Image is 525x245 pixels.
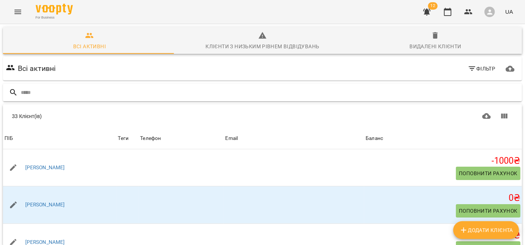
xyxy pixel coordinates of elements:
[226,134,363,143] span: Email
[226,134,238,143] div: Email
[226,134,238,143] div: Sort
[495,107,513,125] button: Показати колонки
[410,42,461,51] div: Видалені клієнти
[140,134,222,143] span: Телефон
[140,134,161,143] div: Телефон
[478,107,496,125] button: Завантажити CSV
[459,226,513,235] span: Додати клієнта
[4,134,13,143] div: ПІБ
[9,3,27,21] button: Menu
[118,134,137,143] div: Теги
[366,134,383,143] div: Sort
[465,62,499,75] button: Фільтр
[73,42,106,51] div: Всі активні
[3,104,522,128] div: Table Toolbar
[36,15,73,20] span: For Business
[366,155,521,167] h5: -1000 ₴
[4,134,115,143] span: ПІБ
[459,206,518,215] span: Поповнити рахунок
[453,221,519,239] button: Додати клієнта
[4,134,13,143] div: Sort
[366,134,521,143] span: Баланс
[18,63,56,74] h6: Всі активні
[459,169,518,178] span: Поповнити рахунок
[428,2,438,10] span: 12
[36,4,73,14] img: Voopty Logo
[12,112,260,120] div: 33 Клієнт(ів)
[140,134,161,143] div: Sort
[25,164,65,171] a: [PERSON_NAME]
[366,192,521,204] h5: 0 ₴
[456,204,521,218] button: Поповнити рахунок
[505,8,513,16] span: UA
[25,201,65,209] a: [PERSON_NAME]
[205,42,319,51] div: Клієнти з низьким рівнем відвідувань
[502,5,516,19] button: UA
[366,230,521,241] h5: -2500 ₴
[366,134,383,143] div: Баланс
[468,64,496,73] span: Фільтр
[456,167,521,180] button: Поповнити рахунок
